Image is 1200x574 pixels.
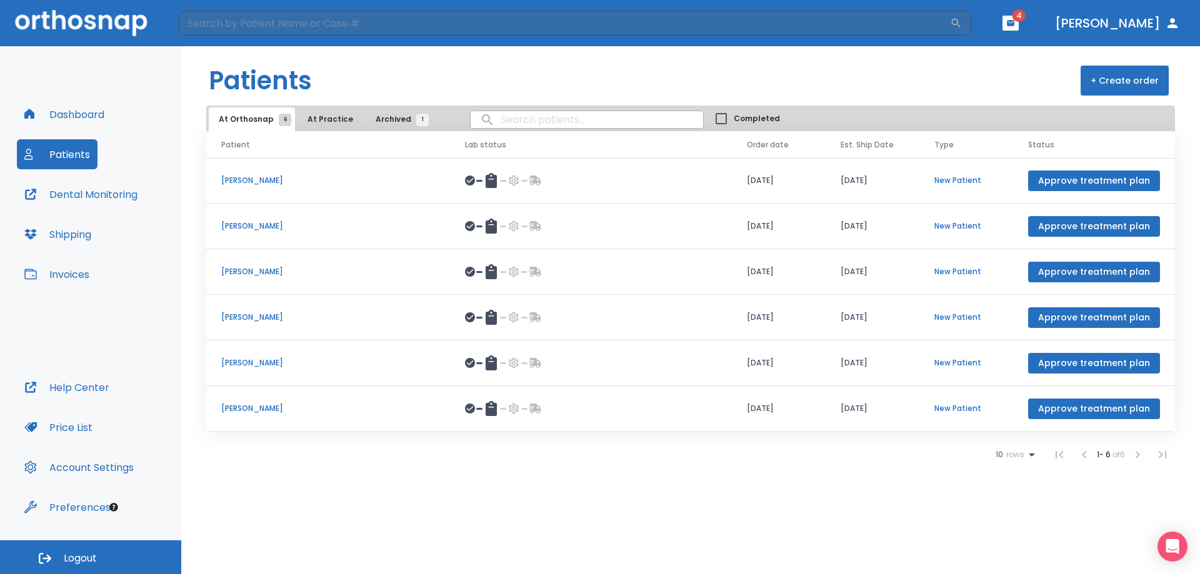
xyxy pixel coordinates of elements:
[1050,12,1185,34] button: [PERSON_NAME]
[732,295,826,340] td: [DATE]
[1028,262,1160,282] button: Approve treatment plan
[1028,398,1160,419] button: Approve treatment plan
[15,10,147,36] img: Orthosnap
[179,11,950,36] input: Search by Patient Name or Case #
[1012,9,1026,22] span: 4
[221,175,435,186] p: [PERSON_NAME]
[416,114,429,126] span: 1
[376,114,422,125] span: Archived
[1157,532,1187,562] div: Open Intercom Messenger
[1081,66,1169,96] button: + Create order
[221,139,250,151] span: Patient
[934,403,998,414] p: New Patient
[841,139,894,151] span: Est. Ship Date
[17,179,145,209] button: Dental Monitoring
[934,139,954,151] span: Type
[826,204,919,249] td: [DATE]
[471,107,703,132] input: search
[1112,449,1125,460] span: of 6
[934,312,998,323] p: New Patient
[1028,216,1160,237] button: Approve treatment plan
[17,492,118,522] button: Preferences
[996,450,1003,459] span: 10
[17,412,100,442] button: Price List
[64,552,97,565] span: Logout
[221,220,435,232] p: [PERSON_NAME]
[934,357,998,369] p: New Patient
[209,62,312,99] h1: Patients
[826,386,919,432] td: [DATE]
[1028,353,1160,374] button: Approve treatment plan
[934,220,998,232] p: New Patient
[1028,171,1160,191] button: Approve treatment plan
[108,502,119,513] div: Tooltip anchor
[279,114,291,126] span: 6
[1097,449,1112,460] span: 1 - 6
[1028,139,1054,151] span: Status
[221,266,435,277] p: [PERSON_NAME]
[732,249,826,295] td: [DATE]
[17,372,117,402] button: Help Center
[219,114,285,125] span: At Orthosnap
[221,403,435,414] p: [PERSON_NAME]
[826,158,919,204] td: [DATE]
[732,340,826,386] td: [DATE]
[17,99,112,129] button: Dashboard
[297,107,363,131] button: At Practice
[826,295,919,340] td: [DATE]
[17,452,141,482] button: Account Settings
[734,113,780,124] span: Completed
[1028,307,1160,328] button: Approve treatment plan
[17,259,97,289] button: Invoices
[17,219,99,249] button: Shipping
[747,139,789,151] span: Order date
[732,204,826,249] td: [DATE]
[221,357,435,369] p: [PERSON_NAME]
[1003,450,1024,459] span: rows
[826,340,919,386] td: [DATE]
[732,158,826,204] td: [DATE]
[209,107,435,131] div: tabs
[221,312,435,323] p: [PERSON_NAME]
[934,175,998,186] p: New Patient
[934,266,998,277] p: New Patient
[732,386,826,432] td: [DATE]
[826,249,919,295] td: [DATE]
[465,139,506,151] span: Lab status
[17,139,97,169] button: Patients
